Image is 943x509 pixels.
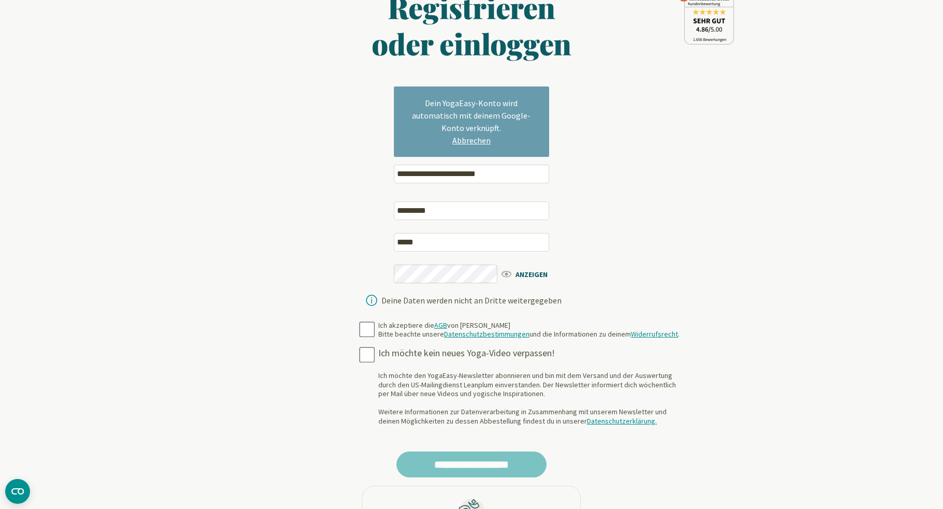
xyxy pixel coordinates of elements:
div: Ich möchte kein neues Yoga-Video verpassen! [378,347,685,359]
a: AGB [434,321,447,330]
button: CMP-Widget öffnen [5,479,30,504]
a: Datenschutzbestimmungen [444,329,529,339]
div: Dein YogaEasy-Konto wird automatisch mit deinem Google-Konto verknüpft. [394,86,549,157]
div: Ich akzeptiere die von [PERSON_NAME] Bitte beachte unsere und die Informationen zu deinem . [378,321,680,339]
span: ANZEIGEN [500,267,559,280]
div: Ich möchte den YogaEasy-Newsletter abonnieren und bin mit dem Versand und der Auswertung durch de... [378,371,685,426]
div: Deine Daten werden nicht an Dritte weitergegeben [381,296,562,304]
a: Abbrechen [404,134,539,147]
a: Datenschutzerklärung. [587,416,657,426]
a: Widerrufsrecht [631,329,678,339]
